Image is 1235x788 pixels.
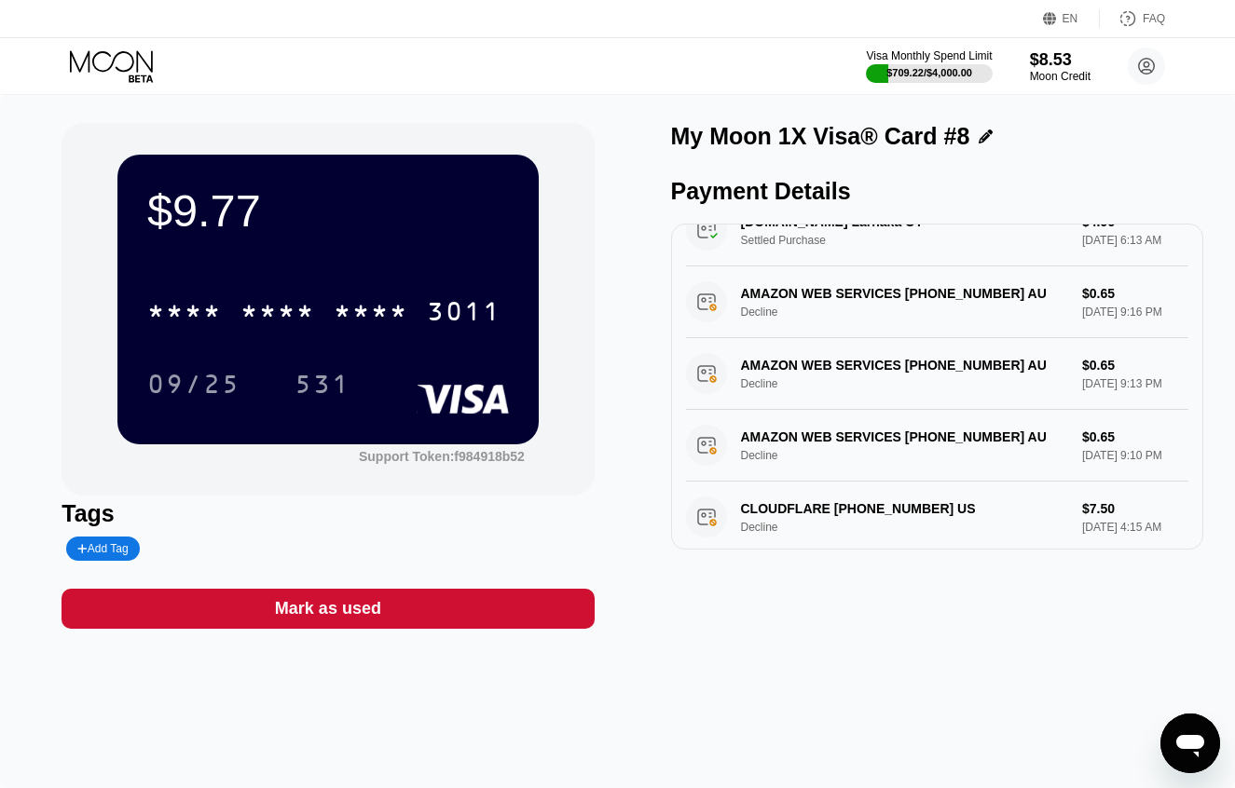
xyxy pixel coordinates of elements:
div: Mark as used [275,598,381,619]
div: Visa Monthly Spend Limit [866,49,992,62]
div: $709.22 / $4,000.00 [886,67,972,78]
div: EN [1043,9,1100,28]
div: EN [1063,12,1078,25]
div: Tags [62,500,594,527]
div: 09/25 [133,360,254,407]
div: $8.53Moon Credit [1030,50,1091,83]
div: $8.53 [1030,50,1091,70]
div: My Moon 1X Visa® Card #8 [671,123,970,150]
div: 531 [281,360,364,407]
div: FAQ [1100,9,1165,28]
div: 531 [295,372,350,401]
div: Support Token: f984918b52 [359,449,525,464]
div: Payment Details [671,178,1203,205]
iframe: Button to launch messaging window [1160,713,1220,773]
div: $9.77 [147,184,509,237]
div: Mark as used [62,589,594,629]
div: FAQ [1143,12,1165,25]
div: Visa Monthly Spend Limit$709.22/$4,000.00 [866,49,992,83]
div: 09/25 [147,372,240,401]
div: Add Tag [77,542,128,555]
div: Support Token:f984918b52 [359,449,525,464]
div: Moon Credit [1030,70,1091,83]
div: 3011 [427,299,501,329]
div: Add Tag [66,537,139,561]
